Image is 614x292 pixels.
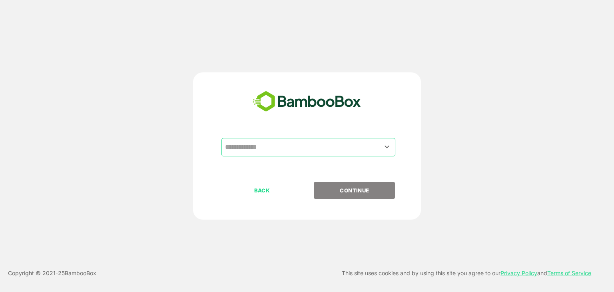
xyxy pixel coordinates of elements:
p: Copyright © 2021- 25 BambooBox [8,268,96,278]
a: Privacy Policy [500,270,537,276]
p: CONTINUE [315,186,395,195]
p: This site uses cookies and by using this site you agree to our and [342,268,591,278]
a: Terms of Service [547,270,591,276]
p: BACK [222,186,302,195]
button: Open [382,142,393,152]
img: bamboobox [248,88,365,115]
